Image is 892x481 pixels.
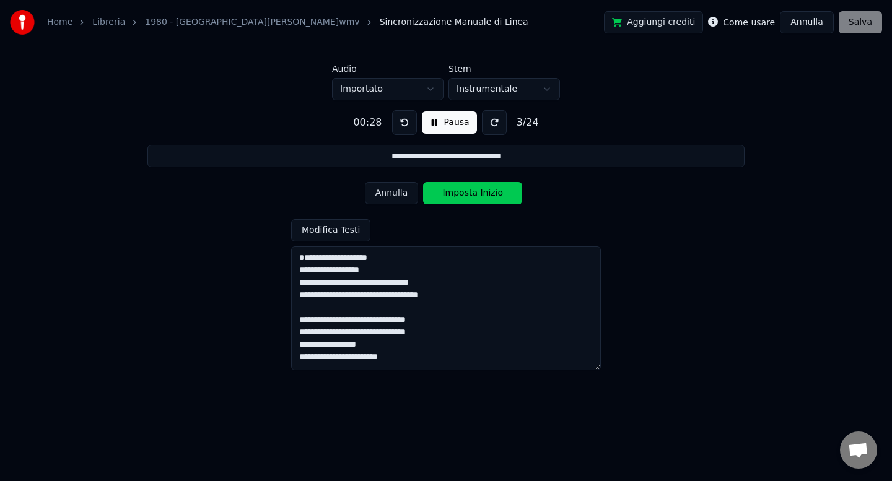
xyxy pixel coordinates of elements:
label: Audio [332,64,444,73]
a: 1980 - [GEOGRAPHIC_DATA][PERSON_NAME]wmv [145,16,359,28]
span: Sincronizzazione Manuale di Linea [380,16,528,28]
button: Aggiungi crediti [604,11,703,33]
button: Modifica Testi [291,219,370,241]
label: Come usare [723,18,775,27]
button: Imposta Inizio [423,182,522,204]
a: Libreria [92,16,125,28]
a: Home [47,16,72,28]
div: Aprire la chat [840,431,877,469]
button: Annulla [365,182,419,204]
div: 00:28 [348,115,387,130]
label: Stem [448,64,560,73]
button: Annulla [780,11,834,33]
img: youka [10,10,35,35]
button: Pausa [422,111,477,134]
div: 3 / 24 [512,115,544,130]
nav: breadcrumb [47,16,528,28]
